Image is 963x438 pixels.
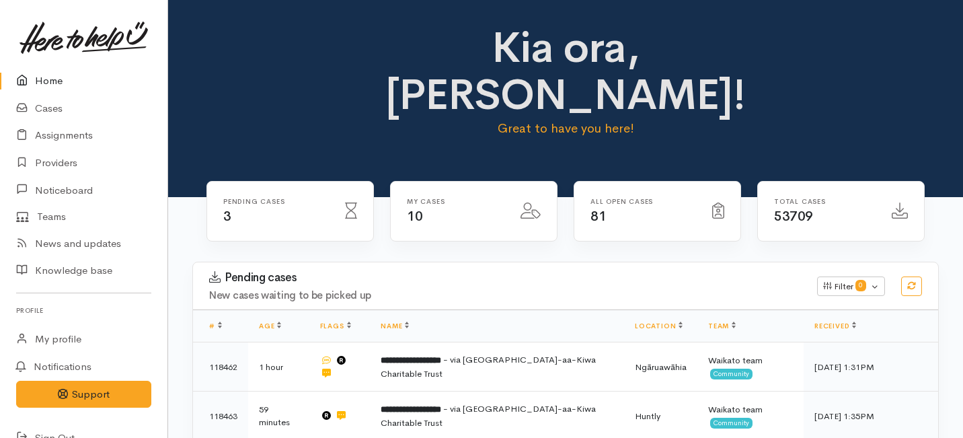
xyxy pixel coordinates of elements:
[590,198,696,205] h6: All Open cases
[635,322,683,330] a: Location
[774,198,876,205] h6: Total cases
[381,403,596,429] span: - via [GEOGRAPHIC_DATA]-aa-Kiwa Charitable Trust
[223,208,231,225] span: 3
[635,410,660,422] span: Huntly
[16,301,151,320] h6: Profile
[708,322,736,330] a: Team
[381,354,596,379] span: - via [GEOGRAPHIC_DATA]-aa-Kiwa Charitable Trust
[855,280,866,291] span: 0
[320,322,351,330] a: Flags
[817,277,885,297] button: Filter0
[381,322,409,330] a: Name
[383,24,748,119] h1: Kia ora, [PERSON_NAME]!
[710,418,753,429] span: Community
[248,342,309,392] td: 1 hour
[590,208,606,225] span: 81
[407,208,422,225] span: 10
[209,271,801,285] h3: Pending cases
[16,381,151,408] button: Support
[635,361,687,373] span: Ngāruawāhia
[259,322,281,330] a: Age
[209,290,801,301] h4: New cases waiting to be picked up
[814,322,856,330] a: Received
[193,342,248,392] td: 118462
[804,342,938,392] td: [DATE] 1:31PM
[383,119,748,138] p: Great to have you here!
[209,322,222,330] a: #
[223,198,329,205] h6: Pending cases
[407,198,504,205] h6: My cases
[774,208,813,225] span: 53709
[710,369,753,379] span: Community
[697,342,804,392] td: Waikato team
